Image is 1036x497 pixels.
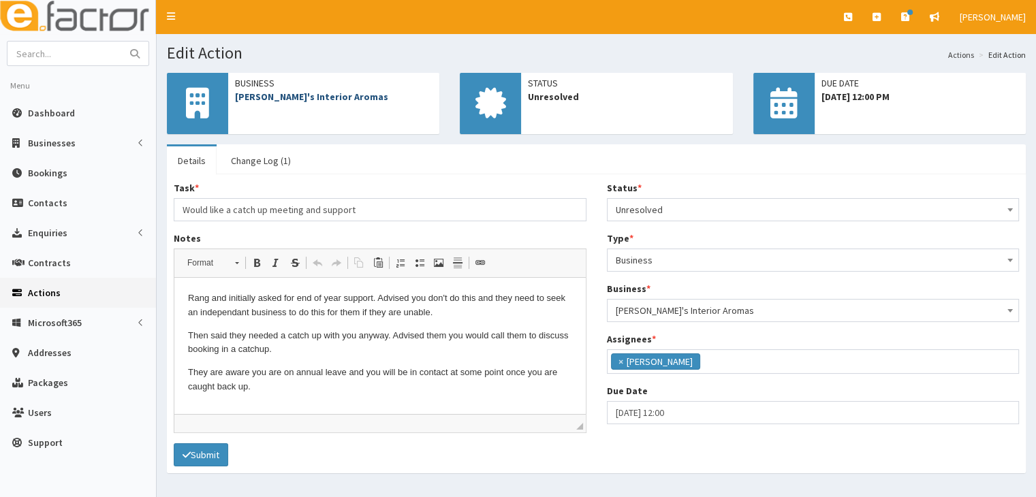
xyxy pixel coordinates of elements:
label: Status [607,181,642,195]
span: Drag to resize [576,423,583,430]
span: Addresses [28,347,72,359]
span: Contacts [28,197,67,209]
a: [PERSON_NAME]'s Interior Aromas [235,91,388,103]
a: Paste (Ctrl+V) [368,254,388,272]
label: Business [607,282,650,295]
a: Bold (Ctrl+B) [247,254,266,272]
span: Status [528,76,725,90]
span: Business [607,248,1020,272]
span: Bookings [28,167,67,179]
button: Submit [174,443,228,466]
span: Kia's Interior Aromas [607,299,1020,322]
span: Due Date [821,76,1019,90]
span: Packages [28,376,68,389]
span: × [618,355,623,368]
span: Unresolved [607,198,1020,221]
span: Businesses [28,137,76,149]
a: Link (Ctrl+L) [471,254,490,272]
a: Details [167,146,217,175]
span: Support [28,436,63,449]
a: Redo (Ctrl+Y) [327,254,346,272]
span: Enquiries [28,227,67,239]
a: Format [180,253,246,272]
a: Insert/Remove Numbered List [391,254,410,272]
a: Undo (Ctrl+Z) [308,254,327,272]
a: Insert Horizontal Line [448,254,467,272]
a: Change Log (1) [220,146,302,175]
a: Image [429,254,448,272]
a: Strike Through [285,254,304,272]
li: Edit Action [975,49,1026,61]
label: Notes [174,231,201,245]
span: Business [616,251,1011,270]
h1: Edit Action [167,44,1026,62]
iframe: Rich Text Editor, notes [174,278,586,414]
span: Kia's Interior Aromas [616,301,1011,320]
span: Actions [28,287,61,299]
label: Due Date [607,384,648,398]
span: Microsoft365 [28,317,82,329]
span: Format [180,254,228,272]
span: Contracts [28,257,71,269]
span: Unresolved [528,90,725,103]
span: [PERSON_NAME] [960,11,1026,23]
span: [DATE] 12:00 PM [821,90,1019,103]
label: Type [607,231,633,245]
li: Julie Sweeney [611,353,700,370]
a: Actions [948,49,974,61]
label: Assignees [607,332,656,346]
span: Dashboard [28,107,75,119]
span: Users [28,406,52,419]
a: Insert/Remove Bulleted List [410,254,429,272]
label: Task [174,181,199,195]
a: Copy (Ctrl+C) [349,254,368,272]
span: Business [235,76,433,90]
span: Unresolved [616,200,1011,219]
a: Italic (Ctrl+I) [266,254,285,272]
input: Search... [7,42,122,65]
